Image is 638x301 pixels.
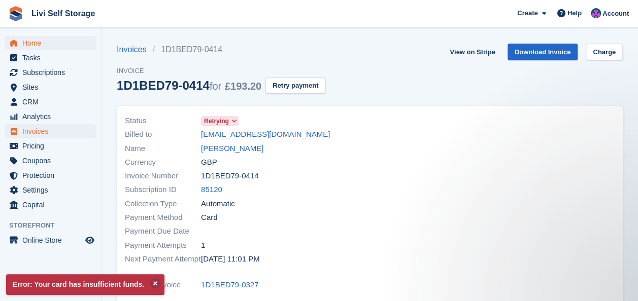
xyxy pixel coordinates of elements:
a: menu [5,233,96,247]
span: Collection Type [125,198,201,210]
span: Subscription ID [125,184,201,196]
span: Next Payment Attempt [125,253,201,265]
a: Invoices [117,44,153,56]
span: Pricing [22,139,83,153]
a: menu [5,65,96,80]
span: Online Store [22,233,83,247]
span: Capital [22,198,83,212]
img: Graham Cameron [591,8,601,18]
a: menu [5,139,96,153]
span: Home [22,36,83,50]
a: menu [5,198,96,212]
a: menu [5,154,96,168]
span: for [210,81,221,92]
a: Retrying [201,115,239,127]
a: menu [5,80,96,94]
a: Download Invoice [508,44,578,60]
a: menu [5,36,96,50]
span: Payment Attempts [125,240,201,251]
span: Card [201,212,218,223]
span: 1 [201,240,205,251]
span: Storefront [9,220,101,231]
a: Livi Self Storage [27,5,99,22]
a: Charge [586,44,623,60]
img: stora-icon-8386f47178a22dfd0bd8f6a31ec36ba5ce8667c1dd55bd0f319d3a0aa187defe.svg [8,6,23,21]
a: [EMAIL_ADDRESS][DOMAIN_NAME] [201,129,330,140]
a: menu [5,168,96,182]
span: Invoice Number [125,170,201,182]
span: Tasks [22,51,83,65]
span: Account [602,9,629,19]
span: Status [125,115,201,127]
p: Error: Your card has insufficient funds. [6,274,164,295]
a: menu [5,51,96,65]
a: 1D1BED79-0327 [201,279,258,291]
a: menu [5,109,96,124]
span: Payment Method [125,212,201,223]
a: Preview store [84,234,96,246]
nav: breadcrumbs [117,44,325,56]
span: Subscriptions [22,65,83,80]
span: Invoices [22,124,83,138]
span: Name [125,143,201,155]
span: Currency [125,157,201,168]
a: [PERSON_NAME] [201,143,263,155]
span: Analytics [22,109,83,124]
button: Retry payment [265,77,325,94]
span: CRM [22,95,83,109]
span: Invoice [117,66,325,76]
span: GBP [201,157,217,168]
div: 1D1BED79-0414 [117,79,261,92]
span: Protection [22,168,83,182]
time: 2025-09-27 22:01:09 UTC [201,253,260,265]
span: Automatic [201,198,235,210]
a: 85120 [201,184,222,196]
a: View on Stripe [446,44,499,60]
span: £193.20 [225,81,261,92]
span: Billed to [125,129,201,140]
a: menu [5,124,96,138]
span: Payment Due Date [125,225,201,237]
span: Create [517,8,538,18]
span: Sites [22,80,83,94]
span: Retrying [204,117,229,126]
span: 1D1BED79-0414 [201,170,258,182]
span: Settings [22,183,83,197]
a: menu [5,95,96,109]
span: Help [567,8,582,18]
span: Coupons [22,154,83,168]
a: menu [5,183,96,197]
